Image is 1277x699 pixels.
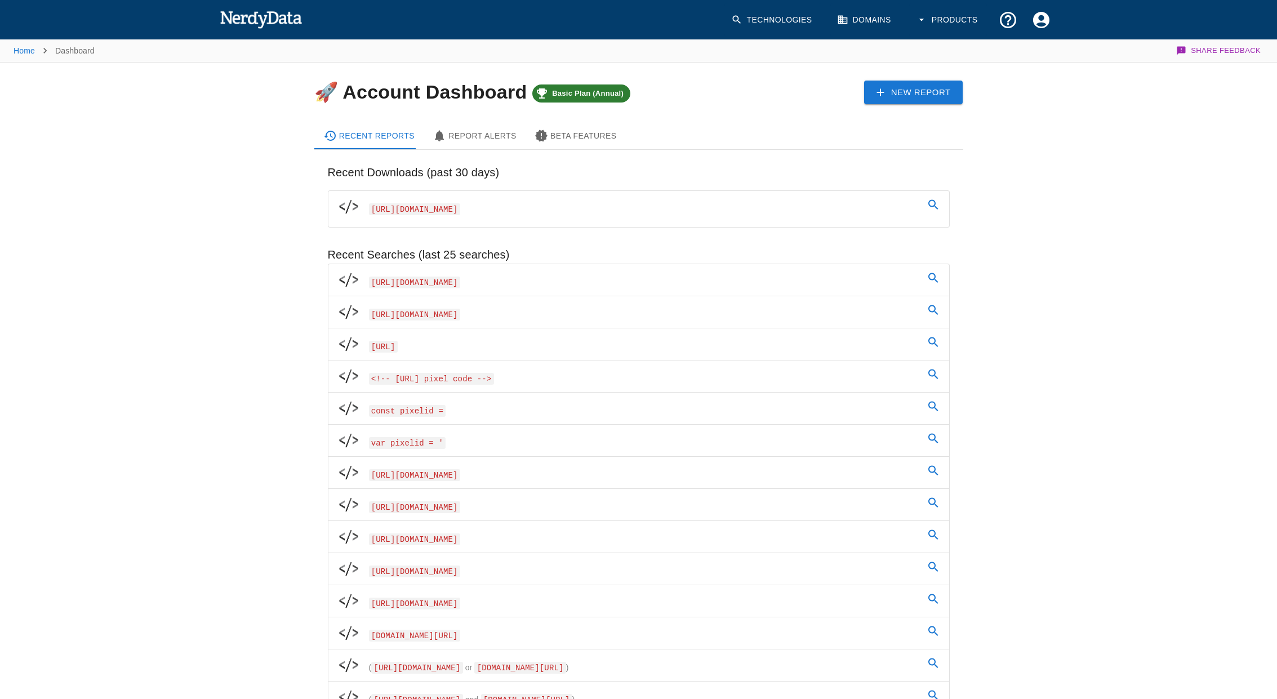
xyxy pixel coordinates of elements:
[328,163,950,181] h6: Recent Downloads (past 30 days)
[328,521,949,553] a: [URL][DOMAIN_NAME]
[433,129,517,143] div: Report Alerts
[220,8,302,30] img: NerdyData.com
[328,585,949,617] a: [URL][DOMAIN_NAME]
[369,663,372,672] span: (
[55,45,95,56] p: Dashboard
[369,373,494,385] span: <!-- [URL] pixel code -->
[545,89,630,98] span: Basic Plan (Annual)
[328,360,949,392] a: <!-- [URL] pixel code -->
[864,81,963,104] a: New Report
[369,341,398,353] span: [URL]
[314,81,631,103] h4: 🚀 Account Dashboard
[328,246,950,264] h6: Recent Searches (last 25 searches)
[328,393,949,424] a: const pixelid =
[328,191,949,222] a: [URL][DOMAIN_NAME]
[371,662,462,674] span: [URL][DOMAIN_NAME]
[463,663,475,672] span: or
[1025,3,1058,37] button: Account Settings
[535,129,617,143] div: Beta Features
[328,489,949,520] a: [URL][DOMAIN_NAME]
[1174,39,1263,62] button: Share Feedback
[369,437,446,449] span: var pixelid = '
[369,566,460,577] span: [URL][DOMAIN_NAME]
[369,630,460,642] span: [DOMAIN_NAME][URL]
[566,663,569,672] span: )
[369,533,460,545] span: [URL][DOMAIN_NAME]
[328,328,949,360] a: [URL]
[328,553,949,585] a: [URL][DOMAIN_NAME]
[369,277,460,288] span: [URL][DOMAIN_NAME]
[369,469,460,481] span: [URL][DOMAIN_NAME]
[328,296,949,328] a: [URL][DOMAIN_NAME]
[328,457,949,488] a: [URL][DOMAIN_NAME]
[14,46,35,55] a: Home
[328,264,949,296] a: [URL][DOMAIN_NAME]
[369,405,446,417] span: const pixelid =
[369,309,460,320] span: [URL][DOMAIN_NAME]
[328,425,949,456] a: var pixelid = '
[724,3,821,37] a: Technologies
[323,129,415,143] div: Recent Reports
[474,662,566,674] span: [DOMAIN_NAME][URL]
[14,39,95,62] nav: breadcrumb
[328,617,949,649] a: [DOMAIN_NAME][URL]
[1221,619,1263,662] iframe: Drift Widget Chat Controller
[532,81,630,103] a: Basic Plan (Annual)
[830,3,900,37] a: Domains
[369,203,460,215] span: [URL][DOMAIN_NAME]
[328,649,949,681] a: ([URL][DOMAIN_NAME] or [DOMAIN_NAME][URL])
[991,3,1025,37] button: Support and Documentation
[909,3,987,37] button: Products
[369,501,460,513] span: [URL][DOMAIN_NAME]
[369,598,460,609] span: [URL][DOMAIN_NAME]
